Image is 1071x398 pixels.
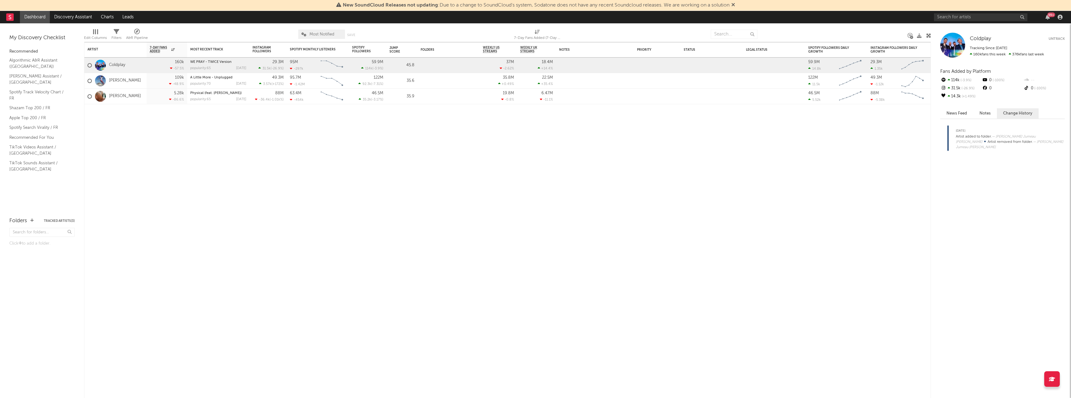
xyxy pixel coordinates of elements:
div: Spotify Monthly Listeners [290,48,337,51]
div: 88M [275,91,284,95]
span: -26.9 % [271,67,283,70]
span: -1.01k % [271,98,283,101]
a: TikTok Sounds Assistant / [GEOGRAPHIC_DATA] [9,160,68,172]
a: Algorithmic A&R Assistant ([GEOGRAPHIC_DATA]) [9,57,68,70]
button: Change History [997,108,1039,119]
div: 7-Day Fans Added (7-Day Fans Added) [514,26,561,44]
div: 95M [290,60,298,64]
div: My Discovery Checklist [9,34,75,42]
div: [DATE] [236,82,246,86]
div: 49.3M [272,76,284,80]
div: Filters [111,34,121,42]
span: +172 % [272,82,283,86]
a: A Little More - Unplugged [190,76,233,79]
span: : Due to a change to SoundCloud's system, Sodatone does not have any recent Soundcloud releases. ... [343,3,729,8]
div: popularity: 70 [190,82,211,86]
button: Tracked Artists(3) [44,219,75,222]
svg: Chart title [899,58,927,73]
a: Leads [118,11,138,23]
span: — [PERSON_NAME] Jumeau [PERSON_NAME] [956,140,1063,149]
div: 7-Day Fans Added (7-Day Fans Added) [514,34,561,42]
div: 49.3M [870,76,882,80]
svg: Chart title [836,73,864,89]
div: 122M [808,76,818,80]
div: -1.42M [290,82,305,86]
svg: Chart title [318,58,346,73]
div: -297k [290,67,303,71]
div: 31.5k [940,84,982,92]
div: A&R Pipeline [126,34,148,42]
div: [DATE] [236,98,246,101]
a: TikTok Videos Assistant / [GEOGRAPHIC_DATA] [9,144,68,157]
span: Artist removed from folder. [988,140,1033,144]
a: Coldplay [109,63,125,68]
div: 114k [940,76,982,84]
div: 35.6 [389,77,414,85]
div: popularity: 65 [190,98,211,101]
div: ( ) [359,97,383,101]
span: -3.9 % [960,79,971,82]
div: Spotify Followers [352,46,374,53]
div: [DATE] [956,127,1065,134]
div: 29.3M [870,60,882,64]
div: 160k [175,60,184,64]
div: Folders [421,48,467,52]
div: [DATE] [236,67,246,70]
div: -0.8 % [501,97,514,101]
span: Weekly US Streams [483,46,505,53]
span: 92.3k [362,82,371,86]
a: Shazam Top 200 / FR [9,105,68,111]
div: 11.5k [808,82,820,86]
svg: Chart title [899,89,927,104]
a: Apple Top 200 / FR [9,115,68,121]
span: New SoundCloud Releases not updating [343,3,438,8]
div: 59.9M [808,60,820,64]
span: Dismiss [731,3,735,8]
div: 22.5M [542,76,553,80]
div: -57.5 % [170,66,184,70]
div: 5.52k [808,98,821,102]
div: Physical (feat. Troye Sivan) [190,91,246,95]
span: 7-Day Fans Added [150,46,170,53]
div: A&R Pipeline [126,26,148,44]
span: -100 % [1033,87,1046,90]
a: Coldplay [970,36,991,42]
span: Artist added to folder. [956,135,992,138]
a: Recommended For You [9,134,68,141]
div: +35.4 % [538,82,553,86]
div: A Little More - Unplugged [190,76,246,79]
span: -7.31 % [372,82,382,86]
div: Recommended [9,48,75,55]
svg: Chart title [899,73,927,89]
a: [PERSON_NAME] Assistant / [GEOGRAPHIC_DATA] [9,73,68,86]
span: Most Notified [309,32,334,36]
div: 14.8k [808,67,821,71]
a: [PERSON_NAME] [109,78,141,83]
div: 0 [1023,84,1065,92]
span: — [PERSON_NAME] Jumeau [PERSON_NAME] [956,135,1036,144]
div: Most Recent Track [190,48,237,51]
div: 59.9M [372,60,383,64]
div: ( ) [258,66,284,70]
a: Physical (feat. [PERSON_NAME]) [190,91,242,95]
div: -454k [290,98,304,102]
div: ( ) [255,97,284,101]
div: 0 [982,84,1023,92]
div: Filters [111,26,121,44]
div: 45.8 [389,62,414,69]
div: 35.8M [503,76,514,80]
div: Notes [559,48,621,52]
span: Weekly UK Streams [520,46,544,53]
div: Artist [87,48,134,51]
span: Tracking Since: [DATE] [970,46,1007,50]
div: -11.1 % [540,97,553,101]
input: Search for folders... [9,228,75,237]
div: +0.49 % [498,82,514,86]
div: 88M [870,91,879,95]
div: 6.47M [541,91,553,95]
a: Discovery Assistant [50,11,97,23]
span: • [984,139,986,144]
button: Save [347,33,355,37]
a: WE PRAY - TWICE Version [190,60,232,64]
span: 35.2k [363,98,371,101]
